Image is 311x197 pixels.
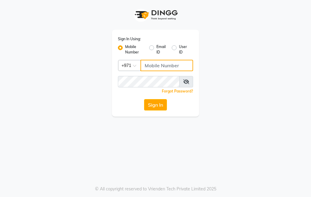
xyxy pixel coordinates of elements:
[118,76,180,87] input: Username
[179,44,188,55] label: User ID
[118,36,141,42] label: Sign In Using:
[144,99,167,111] button: Sign In
[156,44,167,55] label: Email ID
[125,44,144,55] label: Mobile Number
[131,6,180,24] img: logo1.svg
[162,89,193,93] a: Forgot Password?
[140,60,193,71] input: Username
